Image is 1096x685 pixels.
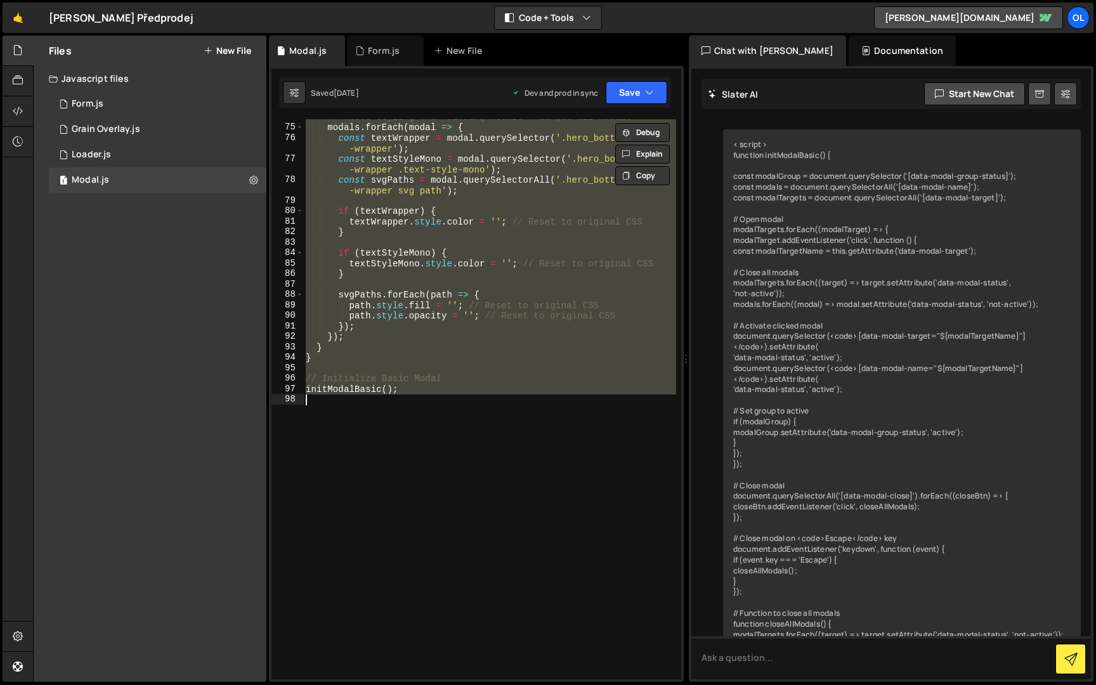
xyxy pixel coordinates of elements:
div: 76 [271,133,304,153]
div: 15454/43901.js [49,91,266,117]
h2: Slater AI [708,88,759,100]
div: 94 [271,352,304,363]
button: Copy [615,166,670,185]
div: 79 [271,195,304,206]
div: 15454/40771.js [49,117,266,142]
div: Modal.js [72,174,109,186]
a: 🤙 [3,3,34,33]
div: 88 [271,289,304,300]
div: 85 [271,258,304,269]
button: Code + Tools [495,6,601,29]
div: Modal.js [289,44,327,57]
div: Documentation [849,36,956,66]
div: 95 [271,363,304,374]
div: 87 [271,279,304,290]
div: New File [434,44,487,57]
a: [PERSON_NAME][DOMAIN_NAME] [874,6,1063,29]
div: Dev and prod in sync [512,88,598,98]
div: [DATE] [334,88,359,98]
div: 86 [271,268,304,279]
div: 81 [271,216,304,227]
div: 82 [271,226,304,237]
div: 93 [271,342,304,353]
div: 98 [271,394,304,405]
button: Explain [615,145,670,164]
button: Start new chat [924,82,1025,105]
div: 77 [271,153,304,174]
button: New File [204,46,251,56]
div: Form.js [72,98,103,110]
div: Grain Overlay.js [72,124,140,135]
button: Debug [615,123,670,142]
div: 89 [271,300,304,311]
h2: Files [49,44,72,58]
div: Loader.js [72,149,111,160]
div: 96 [271,373,304,384]
div: 84 [271,247,304,258]
div: 80 [271,205,304,216]
div: 78 [271,174,304,195]
div: 92 [271,331,304,342]
div: Chat with [PERSON_NAME] [689,36,846,66]
div: 83 [271,237,304,248]
div: 97 [271,384,304,395]
div: 91 [271,321,304,332]
button: Save [606,81,667,104]
div: Javascript files [34,66,266,91]
div: Form.js [368,44,400,57]
a: Ol [1067,6,1090,29]
div: 75 [271,122,304,133]
div: 15454/40773.js [49,142,266,167]
span: 1 [60,176,67,186]
div: 90 [271,310,304,321]
div: [PERSON_NAME] Předprodej [49,10,193,25]
div: 15454/40772.js [49,167,266,193]
div: Saved [311,88,359,98]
